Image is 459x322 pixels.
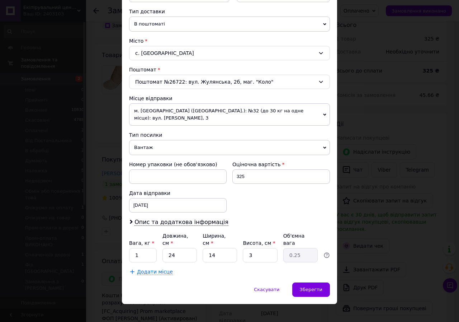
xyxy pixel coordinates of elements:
[129,95,172,101] span: Місце відправки
[134,219,228,226] span: Опис та додаткова інформація
[203,233,226,246] label: Ширина, см
[129,66,330,73] div: Поштомат
[254,287,279,292] span: Скасувати
[129,37,330,45] div: Місто
[129,9,165,14] span: Тип доставки
[137,269,173,275] span: Додати місце
[129,17,330,32] span: В поштоматі
[129,190,227,197] div: Дата відправки
[129,103,330,126] span: м. [GEOGRAPHIC_DATA] ([GEOGRAPHIC_DATA].): №32 (до 30 кг на одне місце): вул. [PERSON_NAME], 3
[283,232,318,247] div: Об'ємна вага
[162,233,188,246] label: Довжина, см
[243,240,275,246] label: Висота, см
[232,161,330,168] div: Оціночна вартість
[129,140,330,155] span: Вантаж
[300,287,322,292] span: Зберегти
[129,132,162,138] span: Тип посилки
[129,240,154,246] label: Вага, кг
[129,46,330,60] div: с. [GEOGRAPHIC_DATA]
[129,75,330,89] div: Поштомат №26722: вул. Жулянська, 2б, маг. "Коло"
[129,161,227,168] div: Номер упаковки (не обов'язково)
